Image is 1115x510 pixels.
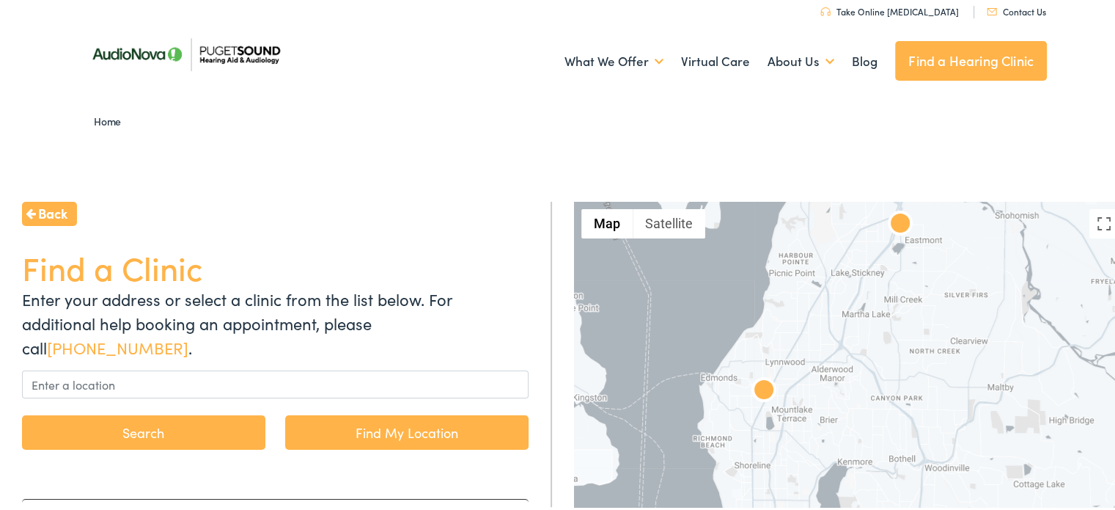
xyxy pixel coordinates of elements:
[852,32,877,87] a: Blog
[895,39,1047,79] a: Find a Hearing Clinic
[681,32,750,87] a: Virtual Care
[987,3,1046,15] a: Contact Us
[285,413,529,448] a: Find My Location
[22,413,265,448] button: Search
[987,6,997,13] img: utility icon
[22,285,529,357] p: Enter your address or select a clinic from the list below. For additional help booking an appoint...
[820,3,959,15] a: Take Online [MEDICAL_DATA]
[820,5,831,14] img: utility icon
[633,207,705,236] button: Show satellite imagery
[564,32,663,87] a: What We Offer
[22,200,77,224] a: Back
[768,32,834,87] a: About Us
[581,207,633,236] button: Show street map
[94,112,128,126] a: Home
[22,246,529,285] h1: Find a Clinic
[38,201,67,221] span: Back
[22,368,529,396] input: Enter a location
[47,334,188,357] a: [PHONE_NUMBER]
